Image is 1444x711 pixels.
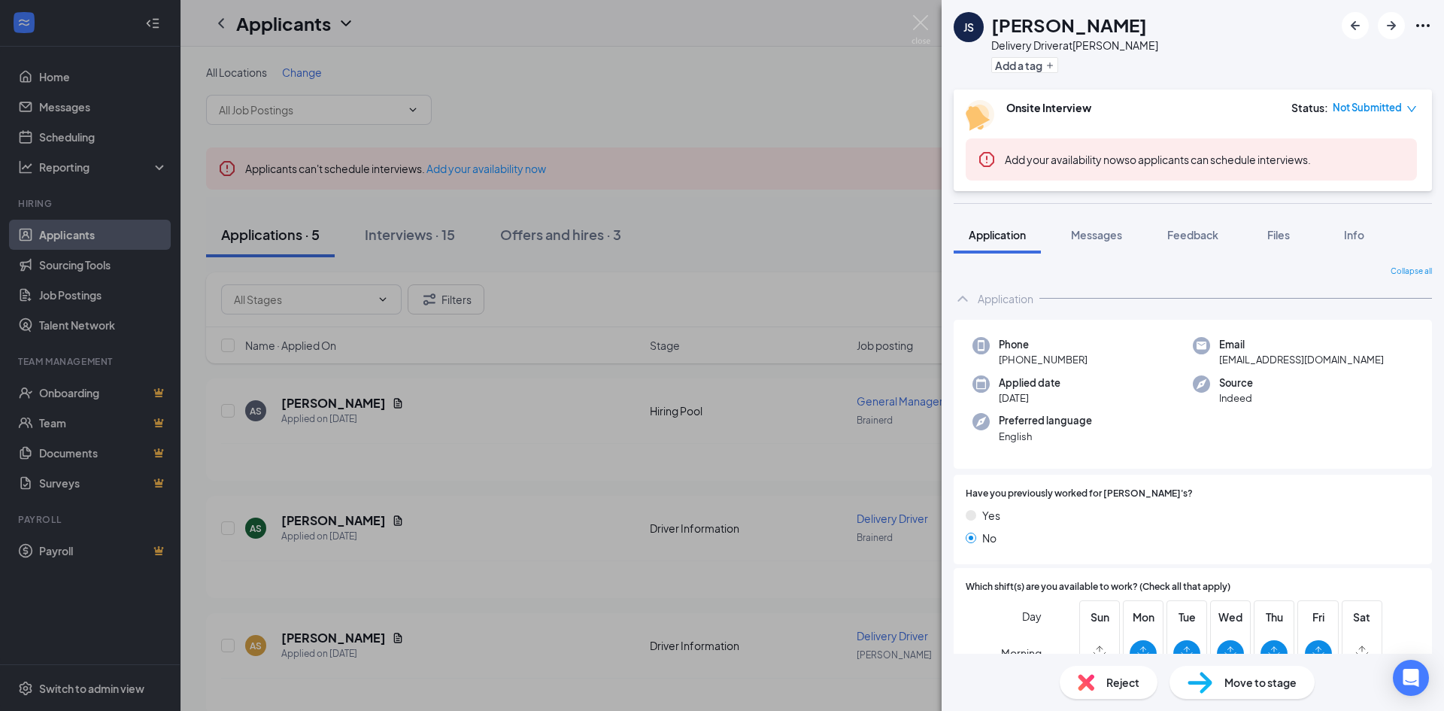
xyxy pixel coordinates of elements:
[966,487,1193,501] span: Have you previously worked for [PERSON_NAME]'s?
[1342,12,1369,39] button: ArrowLeftNew
[1167,228,1218,242] span: Feedback
[1333,100,1402,115] span: Not Submitted
[954,290,972,308] svg: ChevronUp
[978,291,1033,306] div: Application
[969,228,1026,242] span: Application
[1217,609,1244,625] span: Wed
[999,352,1088,367] span: [PHONE_NUMBER]
[1219,375,1253,390] span: Source
[1130,609,1157,625] span: Mon
[991,57,1058,73] button: PlusAdd a tag
[1260,609,1288,625] span: Thu
[1344,228,1364,242] span: Info
[999,429,1092,444] span: English
[1005,152,1124,167] button: Add your availability now
[999,375,1060,390] span: Applied date
[991,12,1147,38] h1: [PERSON_NAME]
[1071,228,1122,242] span: Messages
[1219,337,1384,352] span: Email
[1022,608,1042,624] span: Day
[1006,101,1091,114] b: Onsite Interview
[991,38,1158,53] div: Delivery Driver at [PERSON_NAME]
[1219,352,1384,367] span: [EMAIL_ADDRESS][DOMAIN_NAME]
[999,390,1060,406] span: [DATE]
[966,580,1230,594] span: Which shift(s) are you available to work? (Check all that apply)
[978,150,996,169] svg: Error
[1414,17,1432,35] svg: Ellipses
[1305,609,1332,625] span: Fri
[1086,609,1113,625] span: Sun
[1219,390,1253,406] span: Indeed
[1346,17,1364,35] svg: ArrowLeftNew
[999,337,1088,352] span: Phone
[1406,104,1417,114] span: down
[1267,228,1290,242] span: Files
[1391,266,1432,278] span: Collapse all
[1382,17,1400,35] svg: ArrowRight
[1224,674,1297,691] span: Move to stage
[1393,660,1429,696] div: Open Intercom Messenger
[1045,61,1054,70] svg: Plus
[982,507,1000,524] span: Yes
[1291,100,1328,115] div: Status :
[963,20,974,35] div: JS
[1106,674,1139,691] span: Reject
[1173,609,1200,625] span: Tue
[999,413,1092,428] span: Preferred language
[982,530,997,546] span: No
[1001,640,1042,667] span: Morning
[1378,12,1405,39] button: ArrowRight
[1348,609,1376,625] span: Sat
[1005,153,1311,166] span: so applicants can schedule interviews.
